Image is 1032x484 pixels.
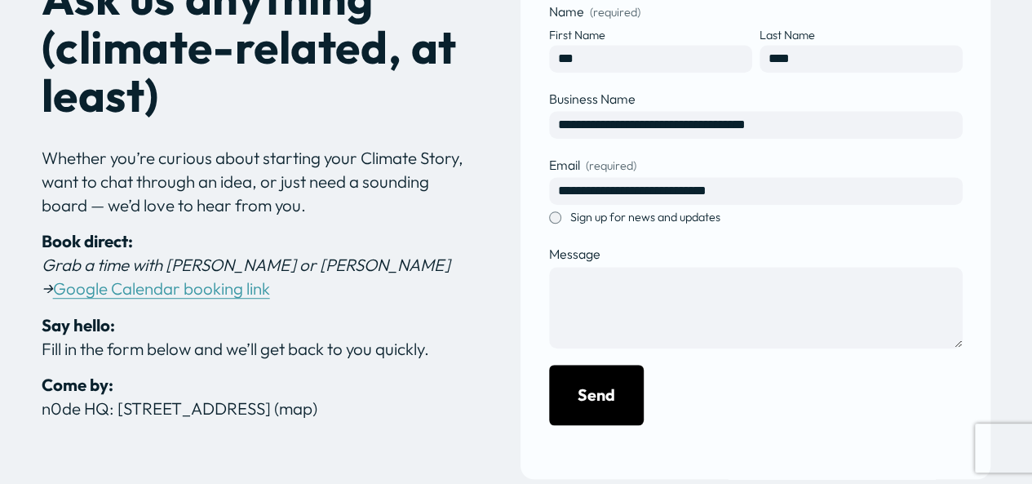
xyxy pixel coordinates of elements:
[42,314,115,335] strong: Say hello:
[549,2,584,20] span: Name
[760,27,963,45] div: Last Name
[586,158,636,174] span: (required)
[42,146,472,216] p: Whether you’re curious about starting your Climate Story, want to chat through an idea, or just n...
[549,211,561,224] input: Sign up for news and updates
[549,27,752,45] div: First Name
[570,209,720,225] span: Sign up for news and updates
[590,7,640,18] span: (required)
[42,254,454,299] em: Grab a time with [PERSON_NAME] or [PERSON_NAME] →
[549,90,636,108] span: Business Name
[42,374,113,395] strong: Come by:
[53,278,270,299] a: Google Calendar booking link
[42,373,472,420] p: n0de HQ: [STREET_ADDRESS] (map)
[549,365,644,425] button: Send
[549,245,600,263] span: Message
[42,230,133,251] strong: Book direct:
[42,313,472,361] p: Fill in the form below and we’ll get back to you quickly.
[549,156,580,174] span: Email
